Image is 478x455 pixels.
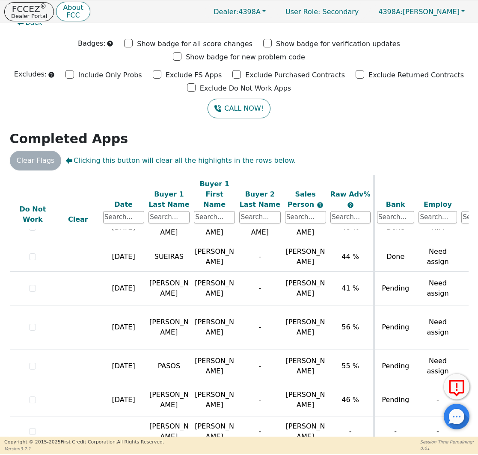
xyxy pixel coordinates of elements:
div: Buyer 1 Last Name [148,189,190,210]
td: [PERSON_NAME] [146,305,192,349]
td: - [237,242,282,271]
input: Search... [377,211,415,223]
td: [PERSON_NAME] [192,271,237,305]
p: Secondary [277,3,367,20]
td: [DATE] [101,349,146,383]
span: 4398A: [378,8,403,16]
p: Include Only Probs [78,70,142,80]
p: Version 3.2.1 [4,446,164,452]
span: [PERSON_NAME] [286,247,325,266]
span: Sales Person [288,190,317,208]
p: FCCEZ [11,5,47,13]
button: AboutFCC [56,2,90,22]
div: Date [103,200,144,210]
p: Excludes: [14,69,47,79]
span: 4398A [214,8,261,16]
td: [DATE] [101,383,146,417]
td: Need assign [416,349,459,383]
sup: ® [40,3,47,10]
div: Clear [57,214,98,224]
div: Buyer 2 Last Name [239,189,280,210]
td: [PERSON_NAME] [192,349,237,383]
span: 46 % [341,396,359,404]
input: Search... [148,211,190,223]
td: Need assign [416,271,459,305]
td: [DATE] [101,242,146,271]
td: - [416,383,459,417]
span: - [349,427,352,435]
span: [PERSON_NAME] [286,422,325,440]
button: CALL NOW! [208,99,270,118]
span: 56 % [341,323,359,331]
input: Search... [330,211,371,223]
div: Employ [419,200,457,210]
span: Dealer: [214,8,238,16]
span: [PERSON_NAME] [286,357,325,375]
p: 0:01 [420,445,474,452]
p: About [63,4,83,11]
td: - [237,305,282,349]
td: - [374,417,416,446]
span: 41 % [341,284,359,292]
span: All Rights Reserved. [117,439,164,445]
p: Exclude Purchased Contracts [245,70,345,80]
p: Copyright © 2015- 2025 First Credit Corporation. [4,439,164,446]
span: [PERSON_NAME] [286,318,325,336]
td: Need assign [416,305,459,349]
button: 4398A:[PERSON_NAME] [369,5,474,18]
td: [PERSON_NAME] [192,383,237,417]
input: Search... [103,211,144,223]
td: [PERSON_NAME] [192,305,237,349]
span: Clicking this button will clear all the highlights in the rows below. [65,156,296,166]
p: Exclude Do Not Work Apps [200,83,291,94]
strong: Completed Apps [10,131,128,146]
td: Pending [374,271,416,305]
p: Badges: [78,38,106,49]
div: Do Not Work [12,204,53,224]
td: SUEIRAS [146,242,192,271]
td: - [237,271,282,305]
td: - [237,383,282,417]
span: [PERSON_NAME] [286,390,325,409]
td: [PERSON_NAME] [192,242,237,271]
p: Exclude FS Apps [166,70,222,80]
span: User Role : [285,8,320,16]
td: Pending [374,383,416,417]
td: [DATE] [101,305,146,349]
td: Pending [374,349,416,383]
td: PASOS [146,349,192,383]
span: [PERSON_NAME] [286,279,325,297]
td: Need assign [416,242,459,271]
p: Dealer Portal [11,13,47,19]
td: [DATE] [101,271,146,305]
input: Search... [194,211,235,223]
td: - [416,417,459,446]
p: Show badge for verification updates [276,39,400,49]
td: Pending [374,305,416,349]
span: 44 % [341,252,359,261]
td: [PERSON_NAME] [146,383,192,417]
button: Report Error to FCC [444,374,469,399]
span: 55 % [341,362,359,370]
p: FCC [63,12,83,19]
span: 48 % [341,223,359,231]
input: Search... [239,211,280,223]
input: Search... [419,211,457,223]
span: [PERSON_NAME] [286,218,325,236]
span: [PERSON_NAME] [378,8,460,16]
div: Buyer 1 First Name [194,179,235,210]
p: Show badge for all score changes [137,39,252,49]
button: Dealer:4398A [205,5,275,18]
td: [PERSON_NAME] [146,271,192,305]
div: Bank [377,200,415,210]
td: [PERSON_NAME] [146,417,192,446]
span: Raw Adv% [330,190,371,198]
input: Search... [285,211,326,223]
td: - [237,349,282,383]
button: FCCEZ®Dealer Portal [4,2,54,21]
